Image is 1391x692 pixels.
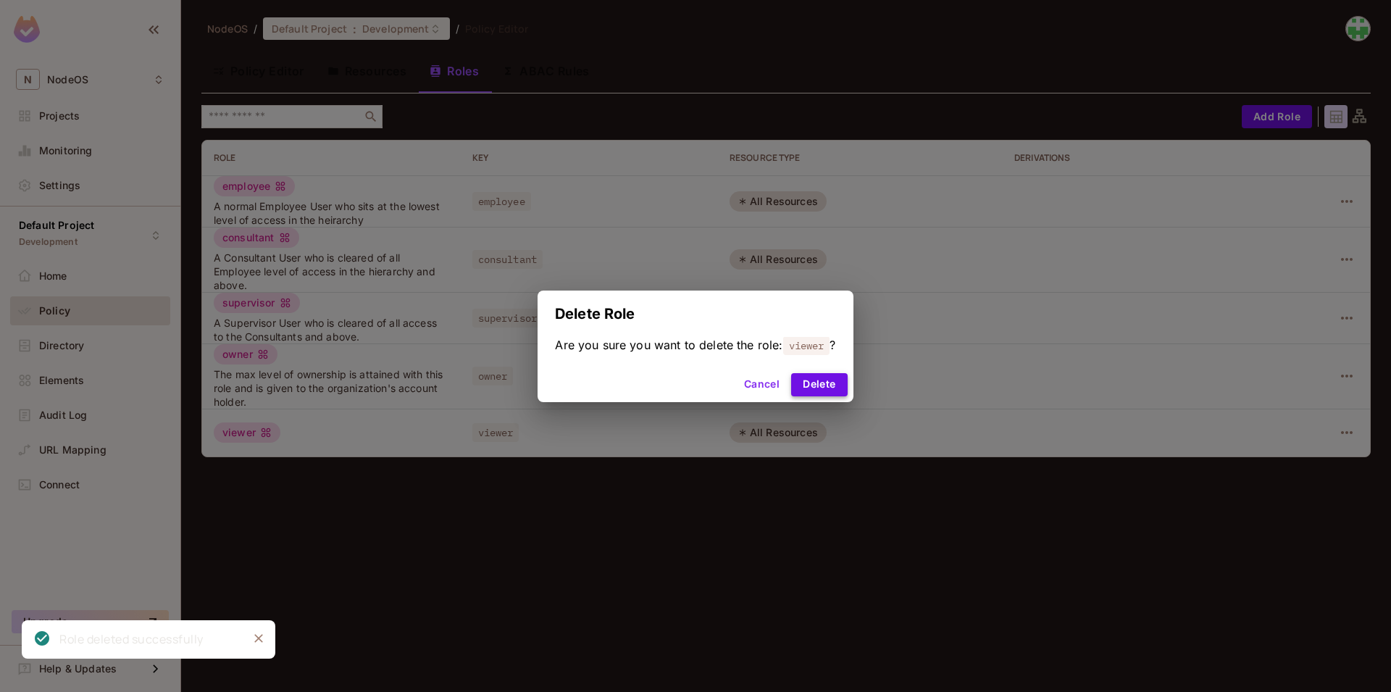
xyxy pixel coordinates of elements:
[791,373,847,396] button: Delete
[738,373,785,396] button: Cancel
[59,630,204,649] div: Role deleted successfully
[538,291,853,337] h2: Delete Role
[783,336,830,355] span: viewer
[555,337,835,353] span: Are you sure you want to delete the role: ?
[248,628,270,649] button: Close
